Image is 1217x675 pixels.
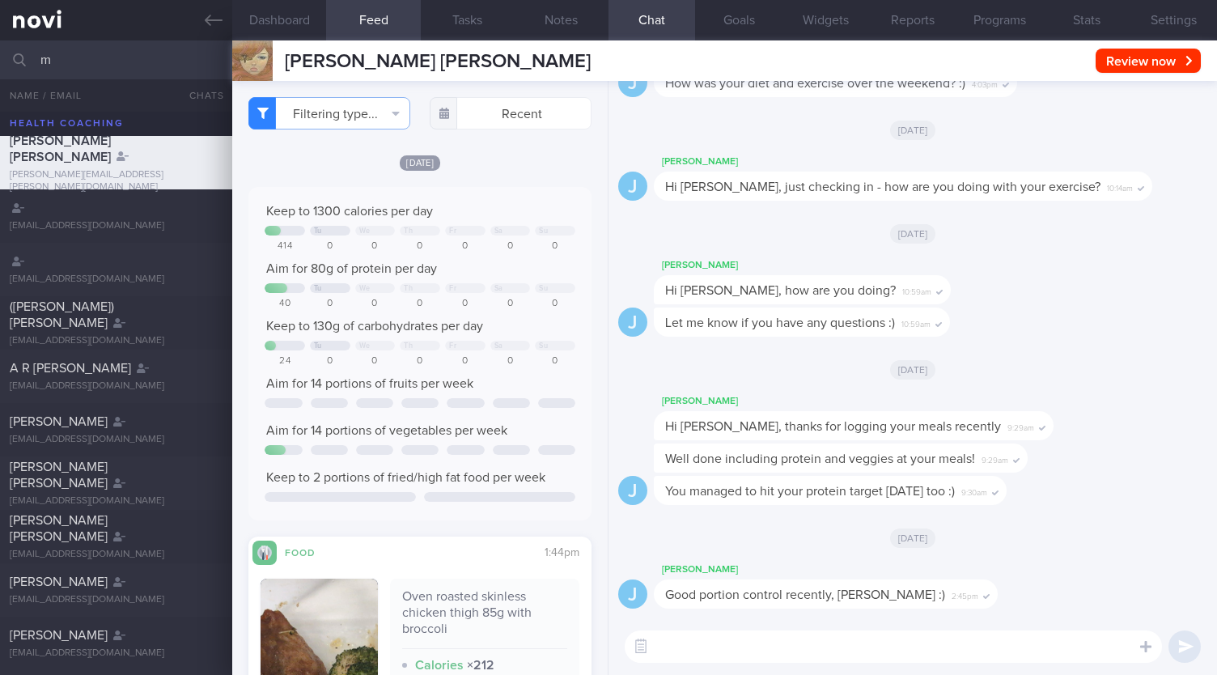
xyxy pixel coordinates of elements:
[890,360,936,380] span: [DATE]
[665,485,955,498] span: You managed to hit your protein target [DATE] too :)
[404,284,413,293] div: Th
[449,227,456,236] div: Fr
[654,560,1046,579] div: [PERSON_NAME]
[665,77,965,90] span: How was your diet and exercise over the weekend? :)
[665,180,1100,193] span: Hi [PERSON_NAME], just checking in - how are you doing with your exercise?
[400,155,440,171] span: [DATE]
[266,262,437,275] span: Aim for 80g of protein per day
[490,355,531,367] div: 0
[10,647,223,660] div: [EMAIL_ADDRESS][DOMAIN_NAME]
[265,355,305,367] div: 24
[10,300,114,329] span: ([PERSON_NAME]) [PERSON_NAME]
[654,152,1201,172] div: [PERSON_NAME]
[277,545,341,558] div: Food
[404,227,413,236] div: Th
[665,588,945,601] span: Good portion control recently, [PERSON_NAME] :)
[494,342,503,350] div: Sa
[902,282,931,298] span: 10:59am
[494,284,503,293] div: Sa
[449,284,456,293] div: Fr
[10,362,131,375] span: A R [PERSON_NAME]
[445,298,486,310] div: 0
[535,240,575,253] div: 0
[539,227,548,236] div: Su
[539,342,548,350] div: Su
[310,240,350,253] div: 0
[10,461,108,490] span: [PERSON_NAME] [PERSON_NAME]
[400,355,440,367] div: 0
[654,256,999,275] div: [PERSON_NAME]
[266,471,545,484] span: Keep to 2 portions of fried/high fat food per week
[265,240,305,253] div: 414
[359,342,371,350] div: We
[535,355,575,367] div: 0
[890,529,936,548] span: [DATE]
[10,380,223,393] div: [EMAIL_ADDRESS][DOMAIN_NAME]
[314,284,322,293] div: Tu
[618,68,647,98] div: J
[1007,418,1034,434] span: 9:29am
[467,659,494,672] strong: × 212
[539,284,548,293] div: Su
[400,240,440,253] div: 0
[890,121,936,140] span: [DATE]
[404,342,413,350] div: Th
[10,575,108,588] span: [PERSON_NAME]
[10,629,108,642] span: [PERSON_NAME]
[415,659,464,672] strong: Calories
[535,298,575,310] div: 0
[654,392,1102,411] div: [PERSON_NAME]
[972,75,998,91] span: 4:03pm
[10,594,223,606] div: [EMAIL_ADDRESS][DOMAIN_NAME]
[901,315,931,330] span: 10:59am
[890,224,936,244] span: [DATE]
[355,355,396,367] div: 0
[10,495,223,507] div: [EMAIL_ADDRESS][DOMAIN_NAME]
[665,284,896,297] span: Hi [PERSON_NAME], how are you doing?
[314,342,322,350] div: Tu
[266,424,507,437] span: Aim for 14 portions of vegetables per week
[359,227,371,236] div: We
[10,335,223,347] div: [EMAIL_ADDRESS][DOMAIN_NAME]
[1107,179,1133,194] span: 10:14am
[10,220,223,232] div: [EMAIL_ADDRESS][DOMAIN_NAME]
[10,134,111,163] span: [PERSON_NAME] [PERSON_NAME]
[618,308,647,337] div: J
[982,451,1008,466] span: 9:29am
[265,298,305,310] div: 40
[266,320,483,333] span: Keep to 130g of carbohydrates per day
[961,483,987,499] span: 9:30am
[545,547,579,558] span: 1:44pm
[10,274,223,286] div: [EMAIL_ADDRESS][DOMAIN_NAME]
[10,434,223,446] div: [EMAIL_ADDRESS][DOMAIN_NAME]
[248,97,410,129] button: Filtering type...
[490,240,531,253] div: 0
[167,79,232,112] button: Chats
[355,298,396,310] div: 0
[490,298,531,310] div: 0
[266,205,433,218] span: Keep to 1300 calories per day
[1096,49,1201,73] button: Review now
[665,316,895,329] span: Let me know if you have any questions :)
[618,172,647,202] div: J
[359,284,371,293] div: We
[10,549,223,561] div: [EMAIL_ADDRESS][DOMAIN_NAME]
[400,298,440,310] div: 0
[355,240,396,253] div: 0
[310,355,350,367] div: 0
[445,240,486,253] div: 0
[10,415,108,428] span: [PERSON_NAME]
[266,377,473,390] span: Aim for 14 portions of fruits per week
[618,579,647,609] div: J
[618,476,647,506] div: J
[10,169,223,193] div: [PERSON_NAME][EMAIL_ADDRESS][PERSON_NAME][DOMAIN_NAME]
[402,588,567,649] div: Oven roasted skinless chicken thigh 85g with broccoli
[494,227,503,236] div: Sa
[665,420,1001,433] span: Hi [PERSON_NAME], thanks for logging your meals recently
[665,452,975,465] span: Well done including protein and veggies at your meals!
[310,298,350,310] div: 0
[314,227,322,236] div: Tu
[10,514,108,543] span: [PERSON_NAME] [PERSON_NAME]
[445,355,486,367] div: 0
[449,342,456,350] div: Fr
